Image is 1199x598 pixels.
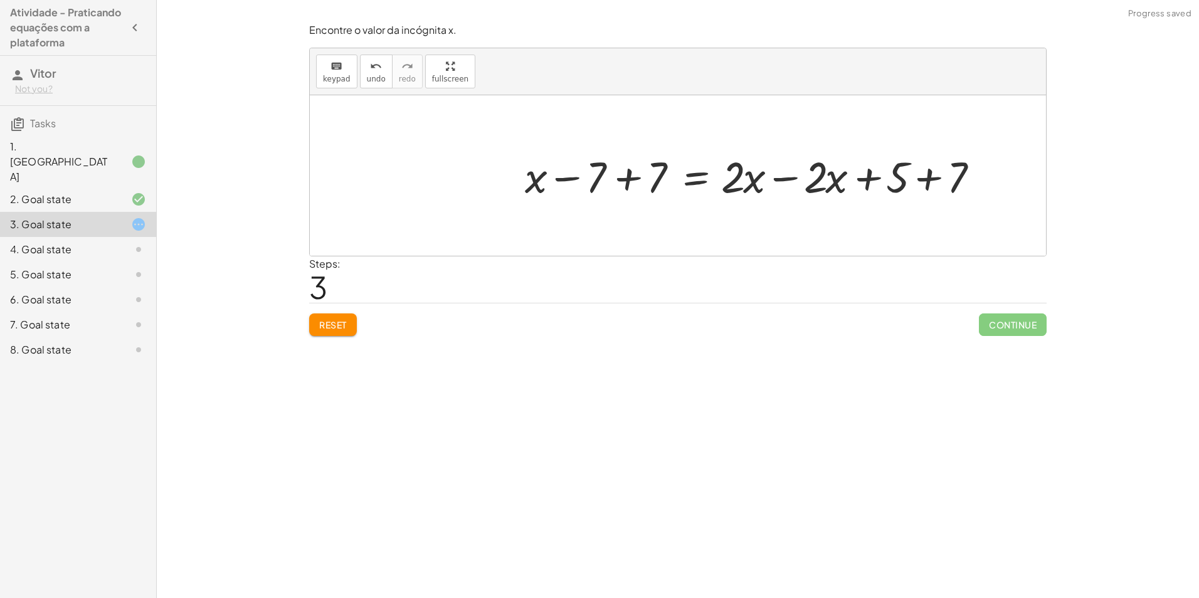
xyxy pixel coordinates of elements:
[131,242,146,257] i: Task not started.
[316,55,357,88] button: keyboardkeypad
[323,75,351,83] span: keypad
[15,83,146,95] div: Not you?
[367,75,386,83] span: undo
[10,139,111,184] div: 1. [GEOGRAPHIC_DATA]
[131,317,146,332] i: Task not started.
[131,154,146,169] i: Task finished.
[10,267,111,282] div: 5. Goal state
[432,75,468,83] span: fullscreen
[330,59,342,74] i: keyboard
[30,117,56,130] span: Tasks
[10,5,124,50] h4: Atividade - Praticando equações com a plataforma
[309,257,341,270] label: Steps:
[309,313,357,336] button: Reset
[10,192,111,207] div: 2. Goal state
[392,55,423,88] button: redoredo
[360,55,393,88] button: undoundo
[10,242,111,257] div: 4. Goal state
[399,75,416,83] span: redo
[1128,8,1191,20] span: Progress saved
[370,59,382,74] i: undo
[309,268,327,306] span: 3
[131,342,146,357] i: Task not started.
[10,342,111,357] div: 8. Goal state
[131,192,146,207] i: Task finished and correct.
[30,66,56,80] span: Vitor
[309,23,1047,38] p: Encontre o valor da incógnita x.
[319,319,347,330] span: Reset
[131,267,146,282] i: Task not started.
[10,292,111,307] div: 6. Goal state
[10,317,111,332] div: 7. Goal state
[425,55,475,88] button: fullscreen
[401,59,413,74] i: redo
[131,217,146,232] i: Task started.
[131,292,146,307] i: Task not started.
[10,217,111,232] div: 3. Goal state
